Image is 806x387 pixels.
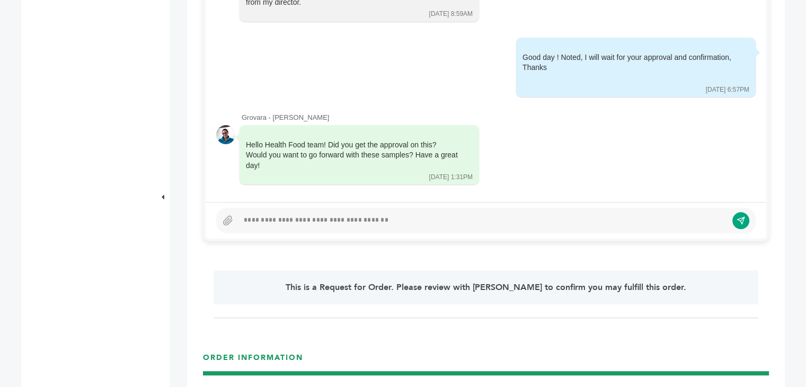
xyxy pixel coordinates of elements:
[203,353,769,371] h3: ORDER INFORMATION
[429,10,473,19] div: [DATE] 8:59AM
[429,173,473,182] div: [DATE] 1:31PM
[522,52,734,84] div: Good day ! Noted, I will wait for your approval and confirmation, Thanks
[706,85,749,94] div: [DATE] 6:57PM
[235,281,737,294] p: This is a Request for Order. Please review with [PERSON_NAME] to confirm you may fulfill this order.
[242,113,756,122] div: Grovara - [PERSON_NAME]
[246,140,458,171] div: Hello Health Food team! Did you get the approval on this? Would you want to go forward with these...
